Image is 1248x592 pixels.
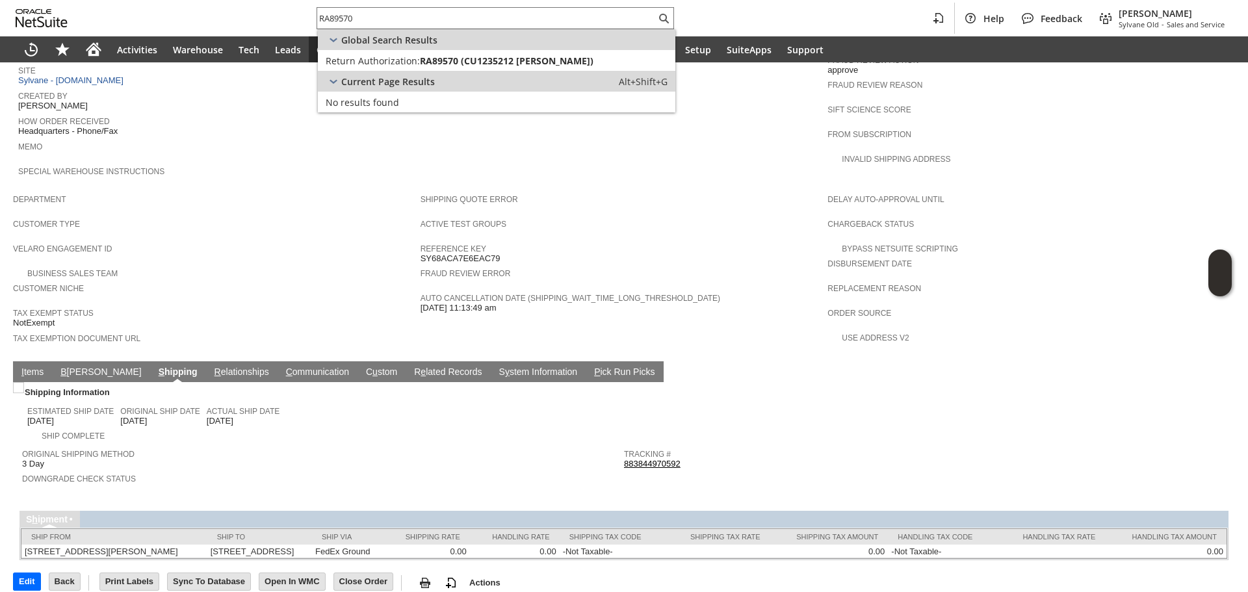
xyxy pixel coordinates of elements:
[363,367,400,379] a: Custom
[267,36,309,62] a: Leads
[155,367,201,379] a: Shipping
[464,578,506,587] a: Actions
[421,269,511,278] a: Fraud Review Error
[23,42,39,57] svg: Recent Records
[55,42,70,57] svg: Shortcuts
[211,367,272,379] a: Relationships
[393,533,460,541] div: Shipping Rate
[159,367,164,377] span: S
[16,9,68,27] svg: logo
[32,514,38,524] span: h
[326,55,420,67] span: Return Authorization:
[318,92,675,112] a: No results found
[480,533,550,541] div: Handling Rate
[842,333,909,342] a: Use Address V2
[1208,274,1232,297] span: Oracle Guided Learning Widget. To move around, please hold and drag
[685,44,711,56] span: Setup
[619,75,668,88] span: Alt+Shift+G
[787,44,824,56] span: Support
[18,101,88,111] span: [PERSON_NAME]
[676,533,760,541] div: Shipping Tax Rate
[207,407,279,416] a: Actual Ship Date
[898,533,988,541] div: Handling Tax Code
[1119,7,1225,19] span: [PERSON_NAME]
[120,407,200,416] a: Original Ship Date
[842,244,957,253] a: Bypass NetSuite Scripting
[594,367,600,377] span: P
[26,514,68,524] a: Shipment
[322,533,374,541] div: Ship Via
[14,573,40,590] input: Edit
[286,367,292,377] span: C
[78,36,109,62] a: Home
[312,545,383,558] td: FedEx Ground
[317,44,380,56] span: Opportunities
[827,105,911,114] a: Sift Science Score
[727,44,772,56] span: SuiteApps
[421,367,426,377] span: e
[827,284,921,293] a: Replacement reason
[372,367,378,377] span: u
[217,533,302,541] div: Ship To
[22,385,619,400] div: Shipping Information
[421,220,506,229] a: Active Test Groups
[1041,12,1082,25] span: Feedback
[27,407,114,416] a: Estimated Ship Date
[1007,533,1095,541] div: Handling Tax Rate
[505,367,510,377] span: y
[27,416,54,426] span: [DATE]
[383,545,470,558] td: 0.00
[18,126,118,136] span: Headquarters - Phone/Fax
[18,142,42,151] a: Memo
[18,92,68,101] a: Created By
[827,220,914,229] a: Chargeback Status
[60,367,66,377] span: B
[13,195,66,204] a: Department
[18,367,47,379] a: Items
[18,66,36,75] a: Site
[21,367,24,377] span: I
[13,318,55,328] span: NotExempt
[569,533,656,541] div: Shipping Tax Code
[47,36,78,62] div: Shortcuts
[591,367,658,379] a: Pick Run Picks
[165,36,231,62] a: Warehouse
[22,450,135,459] a: Original Shipping Method
[49,573,80,590] input: Back
[443,575,459,591] img: add-record.svg
[13,244,112,253] a: Velaro Engagement ID
[827,259,912,268] a: Disbursement Date
[239,44,259,56] span: Tech
[719,36,779,62] a: SuiteApps
[827,65,858,75] span: approve
[421,195,518,204] a: Shipping Quote Error
[214,367,221,377] span: R
[624,459,681,469] a: 883844970592
[16,36,47,62] a: Recent Records
[13,220,80,229] a: Customer Type
[207,416,233,426] span: [DATE]
[13,334,140,343] a: Tax Exemption Document URL
[341,75,435,88] span: Current Page Results
[1105,545,1227,558] td: 0.00
[173,44,223,56] span: Warehouse
[780,533,879,541] div: Shipping Tax Amount
[117,44,157,56] span: Activities
[421,244,486,253] a: Reference Key
[560,545,666,558] td: -Not Taxable-
[13,284,84,293] a: Customer Niche
[120,416,147,426] span: [DATE]
[421,253,500,264] span: SY68ACA7E6EAC79
[677,36,719,62] a: Setup
[13,309,94,318] a: Tax Exempt Status
[411,367,485,379] a: Related Records
[421,303,497,313] span: [DATE] 11:13:49 am
[317,10,656,26] input: Search
[827,309,891,318] a: Order Source
[1167,19,1225,29] span: Sales and Service
[86,42,101,57] svg: Home
[13,382,24,393] img: Unchecked
[1119,19,1159,29] span: Sylvane Old
[326,96,399,109] span: No results found
[168,573,250,590] input: Sync To Database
